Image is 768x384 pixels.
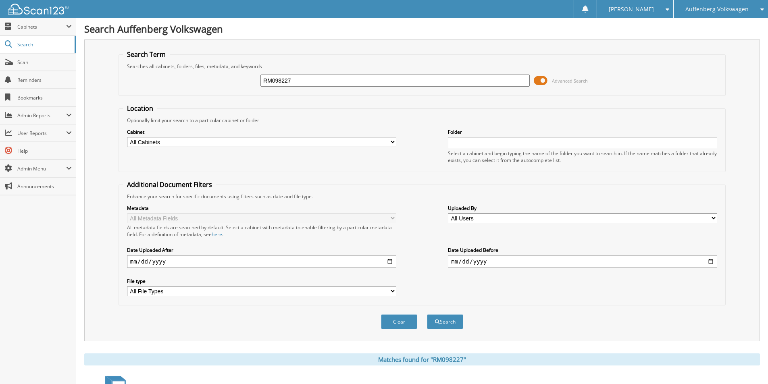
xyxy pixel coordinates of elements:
[448,255,717,268] input: end
[17,59,72,66] span: Scan
[17,112,66,119] span: Admin Reports
[123,193,721,200] div: Enhance your search for specific documents using filters such as date and file type.
[127,278,396,284] label: File type
[448,247,717,253] label: Date Uploaded Before
[123,50,170,59] legend: Search Term
[17,130,66,137] span: User Reports
[123,104,157,113] legend: Location
[8,4,69,15] img: scan123-logo-white.svg
[427,314,463,329] button: Search
[17,147,72,154] span: Help
[127,129,396,135] label: Cabinet
[448,205,717,212] label: Uploaded By
[381,314,417,329] button: Clear
[17,41,71,48] span: Search
[127,247,396,253] label: Date Uploaded After
[448,129,717,135] label: Folder
[552,78,588,84] span: Advanced Search
[685,7,749,12] span: Auffenberg Volkswagen
[123,117,721,124] div: Optionally limit your search to a particular cabinet or folder
[448,150,717,164] div: Select a cabinet and begin typing the name of the folder you want to search in. If the name match...
[123,180,216,189] legend: Additional Document Filters
[84,22,760,35] h1: Search Auffenberg Volkswagen
[212,231,222,238] a: here
[17,23,66,30] span: Cabinets
[17,77,72,83] span: Reminders
[127,224,396,238] div: All metadata fields are searched by default. Select a cabinet with metadata to enable filtering b...
[17,183,72,190] span: Announcements
[609,7,654,12] span: [PERSON_NAME]
[123,63,721,70] div: Searches all cabinets, folders, files, metadata, and keywords
[127,255,396,268] input: start
[84,353,760,365] div: Matches found for "RM098227"
[127,205,396,212] label: Metadata
[17,165,66,172] span: Admin Menu
[17,94,72,101] span: Bookmarks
